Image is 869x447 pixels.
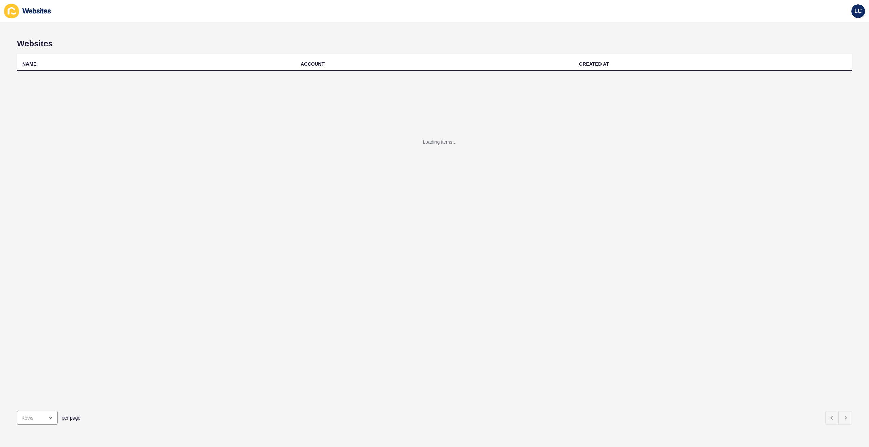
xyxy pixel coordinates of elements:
[62,414,80,421] span: per page
[854,8,862,15] span: LC
[17,411,58,425] div: open menu
[17,39,852,48] h1: Websites
[423,139,457,145] div: Loading items...
[579,61,609,67] div: CREATED AT
[22,61,36,67] div: NAME
[301,61,325,67] div: ACCOUNT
